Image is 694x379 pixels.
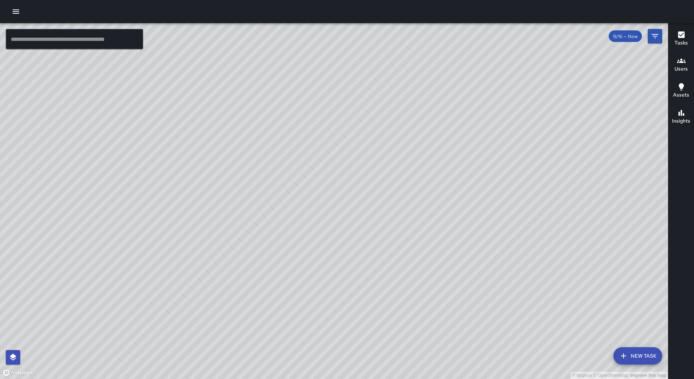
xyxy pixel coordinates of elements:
h6: Tasks [674,39,688,47]
button: New Task [613,347,662,365]
button: Filters [648,29,662,43]
h6: Insights [672,117,690,125]
button: Tasks [668,26,694,52]
span: 9/16 — Now [609,33,642,39]
button: Insights [668,104,694,130]
h6: Users [674,65,688,73]
button: Users [668,52,694,78]
h6: Assets [673,91,689,99]
button: Assets [668,78,694,104]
